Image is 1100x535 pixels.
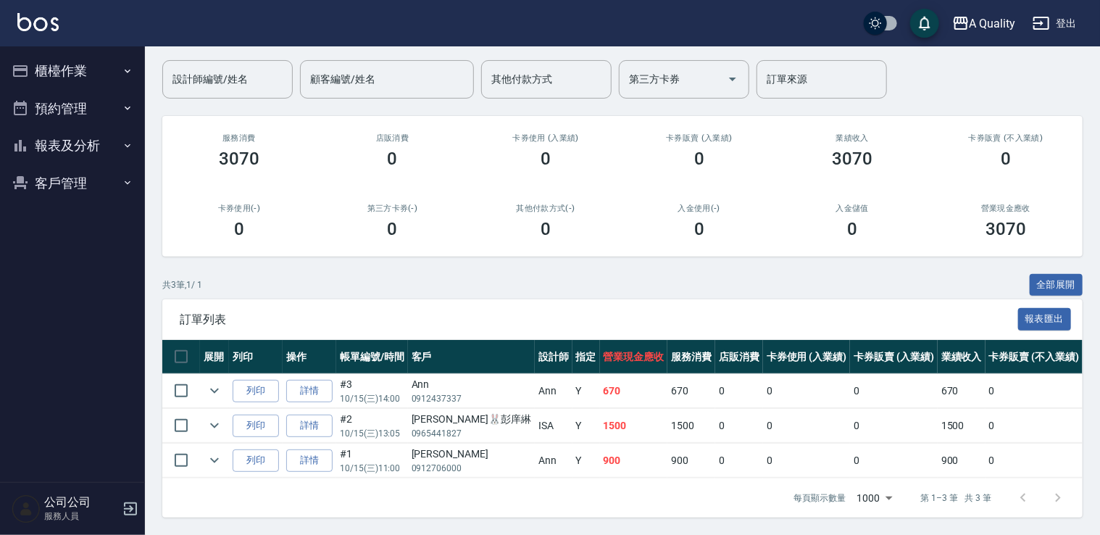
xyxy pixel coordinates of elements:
div: [PERSON_NAME]🐰彭庠綝 [412,412,531,427]
h2: 卡券使用(-) [180,204,299,213]
th: 設計師 [535,340,572,374]
button: save [910,9,939,38]
td: 0 [850,409,938,443]
h3: 0 [388,149,398,169]
p: 每頁顯示數量 [793,492,846,505]
td: 670 [667,374,715,408]
h5: 公司公司 [44,495,118,510]
h2: 入金使用(-) [640,204,759,213]
td: 670 [938,374,986,408]
h3: 3070 [833,149,873,169]
th: 列印 [229,340,283,374]
button: A Quality [946,9,1022,38]
button: 列印 [233,380,279,402]
button: Open [721,67,744,91]
h2: 卡券販賣 (不入業績) [946,133,1065,143]
th: 展開 [200,340,229,374]
h2: 店販消費 [333,133,452,143]
h3: 0 [694,149,704,169]
button: expand row [204,380,225,402]
button: 登出 [1027,10,1083,37]
button: 全部展開 [1030,274,1083,296]
td: Y [572,374,600,408]
th: 操作 [283,340,336,374]
p: 10/15 (三) 13:05 [340,427,404,440]
div: 1000 [851,478,898,518]
h3: 0 [541,219,551,239]
h2: 營業現金應收 [946,204,1065,213]
button: 列印 [233,415,279,437]
th: 業績收入 [938,340,986,374]
td: ISA [535,409,572,443]
th: 客戶 [408,340,535,374]
td: 900 [667,444,715,478]
button: expand row [204,415,225,436]
img: Person [12,494,41,523]
p: 0912706000 [412,462,531,475]
td: 1500 [600,409,668,443]
h3: 0 [694,219,704,239]
td: #1 [336,444,408,478]
button: expand row [204,449,225,471]
td: 0 [715,374,763,408]
div: [PERSON_NAME] [412,447,531,462]
th: 卡券販賣 (不入業績) [986,340,1083,374]
td: 0 [986,374,1083,408]
div: Ann [412,377,531,392]
p: 第 1–3 筆 共 3 筆 [921,492,991,505]
td: 900 [600,444,668,478]
td: Y [572,444,600,478]
th: 服務消費 [667,340,715,374]
button: 預約管理 [6,90,139,128]
button: 列印 [233,449,279,472]
p: 0912437337 [412,392,531,405]
h3: 3070 [219,149,259,169]
div: A Quality [970,14,1016,33]
td: 0 [715,444,763,478]
td: Y [572,409,600,443]
th: 卡券販賣 (入業績) [850,340,938,374]
td: #2 [336,409,408,443]
h2: 業績收入 [793,133,912,143]
td: 670 [600,374,668,408]
p: 0965441827 [412,427,531,440]
td: Ann [535,374,572,408]
span: 訂單列表 [180,312,1018,327]
button: 報表及分析 [6,127,139,165]
td: 0 [986,444,1083,478]
h3: 0 [234,219,244,239]
td: 0 [986,409,1083,443]
a: 詳情 [286,380,333,402]
p: 服務人員 [44,510,118,523]
td: 0 [715,409,763,443]
td: #3 [336,374,408,408]
td: 0 [763,409,851,443]
h2: 第三方卡券(-) [333,204,452,213]
th: 店販消費 [715,340,763,374]
td: 900 [938,444,986,478]
h2: 卡券使用 (入業績) [486,133,605,143]
p: 共 3 筆, 1 / 1 [162,278,202,291]
td: 0 [763,374,851,408]
p: 10/15 (三) 11:00 [340,462,404,475]
h3: 0 [847,219,857,239]
td: 0 [763,444,851,478]
a: 報表匯出 [1018,312,1072,325]
td: 0 [850,374,938,408]
h3: 服務消費 [180,133,299,143]
h3: 3070 [986,219,1026,239]
td: 1500 [938,409,986,443]
button: 報表匯出 [1018,308,1072,331]
button: 櫃檯作業 [6,52,139,90]
button: 客戶管理 [6,165,139,202]
th: 卡券使用 (入業績) [763,340,851,374]
td: Ann [535,444,572,478]
th: 營業現金應收 [600,340,668,374]
th: 帳單編號/時間 [336,340,408,374]
h2: 入金儲值 [793,204,912,213]
a: 詳情 [286,449,333,472]
a: 詳情 [286,415,333,437]
h2: 其他付款方式(-) [486,204,605,213]
h2: 卡券販賣 (入業績) [640,133,759,143]
img: Logo [17,13,59,31]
